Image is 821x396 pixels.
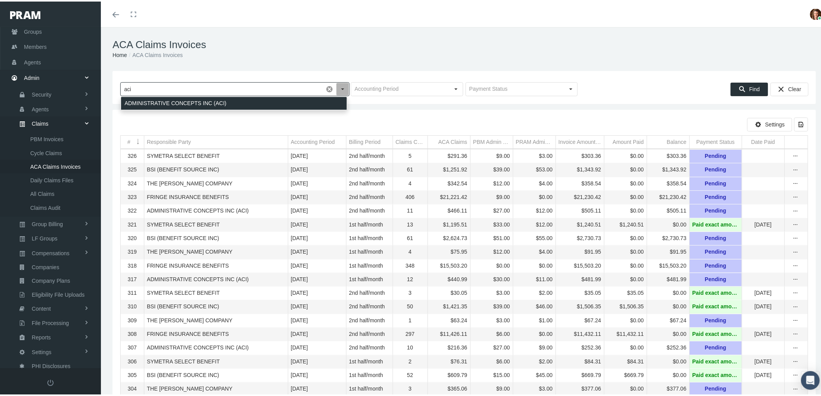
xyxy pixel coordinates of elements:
[288,230,346,244] td: [DATE]
[689,148,742,162] td: Pending
[346,326,393,340] td: 2nd half/month
[144,367,288,380] td: BSI (BENEFIT SOURCE INC)
[144,312,288,326] td: THE [PERSON_NAME] COMPANY
[559,206,601,213] div: $505.11
[24,23,42,38] span: Groups
[790,370,802,378] div: Show Invoice actions
[32,245,69,258] span: Compensations
[288,353,346,367] td: [DATE]
[288,189,346,203] td: [DATE]
[689,216,742,230] td: Paid exact amount
[790,178,802,186] div: more
[288,312,346,326] td: [DATE]
[144,203,288,216] td: ADMINISTRATIVE CONCEPTS INC (ACI)
[10,10,40,17] img: PRAM_20_x_78.png
[607,329,644,336] div: $11,432.11
[346,285,393,299] td: 2nd half/month
[144,230,288,244] td: BSI (BENEFIT SOURCE INC)
[790,151,802,159] div: Show Invoice actions
[121,162,144,175] td: 325
[144,175,288,189] td: THE [PERSON_NAME] COMPANY
[393,340,428,353] td: 10
[790,220,802,227] div: more
[288,216,346,230] td: [DATE]
[144,162,288,175] td: BSI (BENEFIT SOURCE INC)
[393,299,428,312] td: 50
[689,230,742,244] td: Pending
[428,134,470,147] td: Column ACA Claims
[336,81,349,94] div: Select
[790,288,802,296] div: Show Invoice actions
[24,54,41,68] span: Agents
[32,216,63,229] span: Group Billing
[751,137,775,144] div: Date Paid
[473,315,510,323] div: $3.00
[790,206,802,214] div: more
[144,134,288,147] td: Column Responsible Party
[288,162,346,175] td: [DATE]
[650,192,687,199] div: $21,230.42
[393,216,428,230] td: 13
[607,206,644,213] div: $0.00
[790,384,802,391] div: Show Invoice actions
[650,151,687,158] div: $303.36
[121,148,144,162] td: 326
[473,247,510,254] div: $12.00
[288,299,346,312] td: [DATE]
[607,261,644,268] div: $0.00
[121,95,347,108] div: ADMINISTRATIVE CONCEPTS INC (ACI)
[473,192,510,199] div: $9.00
[288,134,346,147] td: Column Accounting Period
[771,81,809,95] div: Clear
[689,258,742,271] td: Pending
[438,137,468,144] div: ACA Claims
[473,261,510,268] div: $0.00
[393,258,428,271] td: 348
[790,356,802,364] div: Show Invoice actions
[650,233,687,240] div: $2,730.73
[607,178,644,186] div: $0.00
[32,86,52,100] span: Security
[473,164,510,172] div: $39.00
[470,134,513,147] td: Column PBM Admin Fee
[473,220,510,227] div: $33.00
[794,116,808,130] div: Export all data to Excel
[121,134,144,147] td: Column #
[473,301,510,309] div: $39.00
[127,137,130,144] div: #
[742,353,785,367] td: [DATE]
[30,159,81,172] span: ACA Claims Invoices
[346,148,393,162] td: 2nd half/month
[765,120,785,126] span: Settings
[790,165,802,173] div: more
[516,288,553,295] div: $2.00
[346,162,393,175] td: 2nd half/month
[288,326,346,340] td: [DATE]
[516,329,553,336] div: $0.00
[650,301,687,309] div: $0.00
[288,175,346,189] td: [DATE]
[346,230,393,244] td: 1st half/month
[393,148,428,162] td: 5
[790,192,802,200] div: Show Invoice actions
[607,164,644,172] div: $0.00
[431,233,468,240] div: $2,624.73
[288,285,346,299] td: [DATE]
[790,220,802,227] div: Show Invoice actions
[346,340,393,353] td: 2nd half/month
[30,186,54,199] span: All Claims
[607,301,644,309] div: $1,506.35
[32,301,51,314] span: Content
[473,178,510,186] div: $12.00
[431,329,468,336] div: $11,426.11
[559,261,601,268] div: $15,503.20
[516,164,553,172] div: $53.00
[790,233,802,241] div: more
[32,287,85,300] span: Eligibility File Uploads
[393,367,428,380] td: 52
[790,329,802,337] div: Show Invoice actions
[790,301,802,309] div: Show Invoice actions
[393,353,428,367] td: 2
[431,301,468,309] div: $1,421.35
[564,81,577,94] div: Select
